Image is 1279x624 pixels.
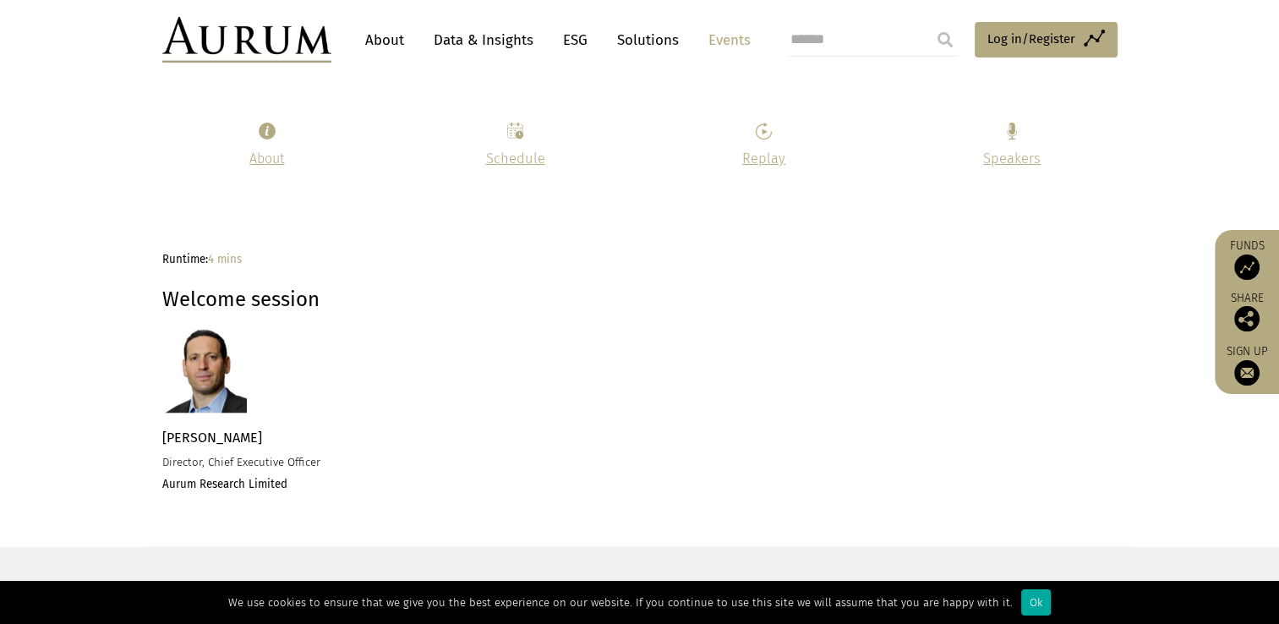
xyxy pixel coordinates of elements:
span: 4 mins [208,253,242,266]
img: Access Funds [1234,255,1260,280]
a: Log in/Register [975,22,1118,57]
a: Sign up [1223,344,1271,386]
a: About [357,25,413,56]
span: Director, Chief Executive Officer [162,456,320,469]
a: Events [700,25,751,56]
a: Solutions [609,25,687,56]
span: Log in/Register [987,29,1075,49]
input: Submit [928,23,962,57]
a: About [249,151,284,167]
span: Runtime: [162,253,242,266]
a: Replay [742,151,785,167]
a: Funds [1223,238,1271,280]
div: Share [1223,293,1271,331]
a: ESG [555,25,596,56]
a: Data & Insights [425,25,542,56]
img: Aurum [162,17,331,63]
span: [PERSON_NAME] [162,430,262,446]
img: Share this post [1234,306,1260,331]
div: Ok [1021,589,1051,616]
strong: Aurum Research Limited [162,478,287,491]
a: Schedule [486,151,545,167]
strong: Welcome session [162,287,320,311]
iframe: 2024 ESG Symposium: Welcome [659,248,1112,503]
a: Speakers [983,151,1041,167]
img: Sign up to our newsletter [1234,360,1260,386]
